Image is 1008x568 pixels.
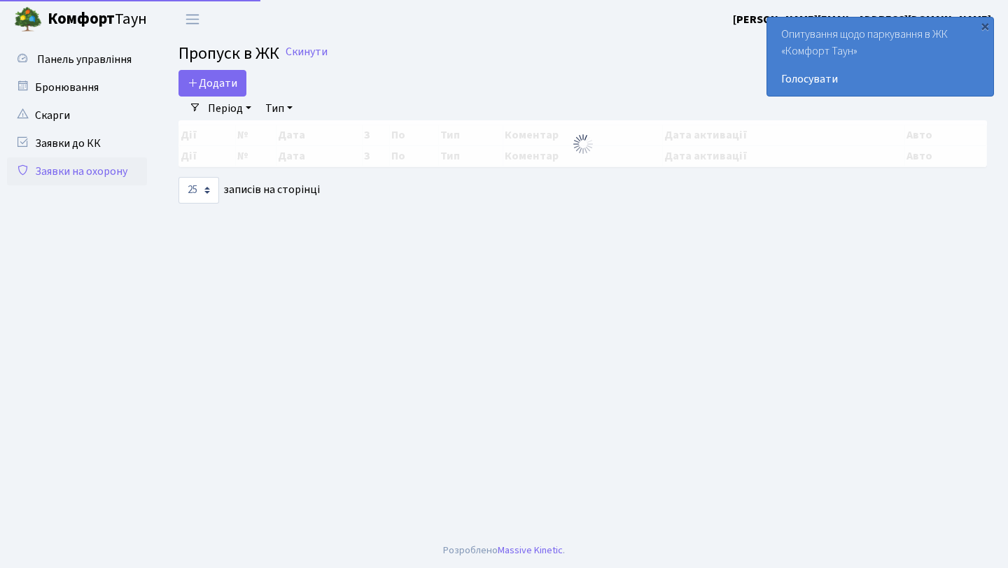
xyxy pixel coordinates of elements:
b: Комфорт [48,8,115,30]
img: logo.png [14,6,42,34]
a: Голосувати [781,71,979,87]
a: [PERSON_NAME][EMAIL_ADDRESS][DOMAIN_NAME] [733,11,991,28]
img: Обробка... [572,133,594,155]
select: записів на сторінці [178,177,219,204]
a: Скарги [7,101,147,129]
button: Переключити навігацію [175,8,210,31]
a: Заявки на охорону [7,157,147,185]
label: записів на сторінці [178,177,320,204]
span: Панель управління [37,52,132,67]
div: × [978,19,992,33]
a: Додати [178,70,246,97]
span: Додати [188,76,237,91]
span: Пропуск в ЖК [178,41,279,66]
span: Таун [48,8,147,31]
div: Розроблено . [443,543,565,558]
a: Період [202,97,257,120]
a: Massive Kinetic [498,543,563,558]
a: Бронювання [7,73,147,101]
b: [PERSON_NAME][EMAIL_ADDRESS][DOMAIN_NAME] [733,12,991,27]
a: Тип [260,97,298,120]
a: Скинути [286,45,328,59]
a: Панель управління [7,45,147,73]
a: Заявки до КК [7,129,147,157]
div: Опитування щодо паркування в ЖК «Комфорт Таун» [767,17,993,96]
